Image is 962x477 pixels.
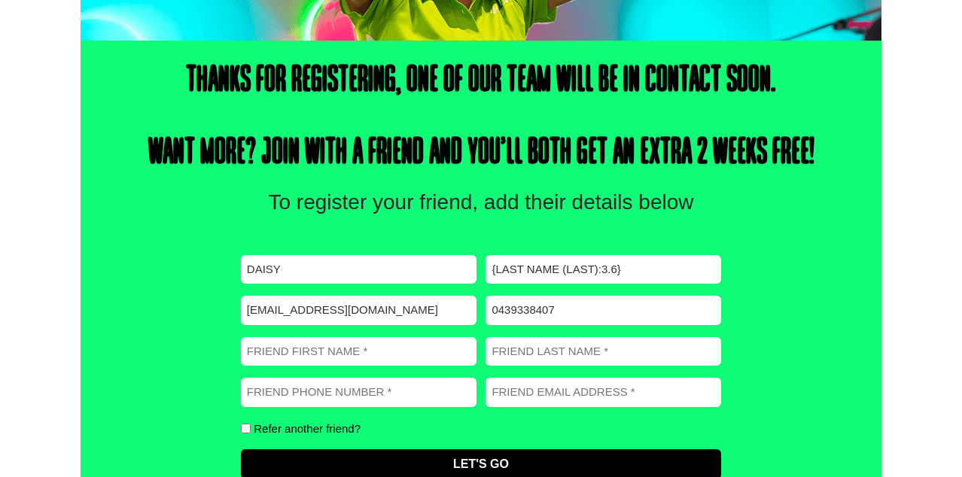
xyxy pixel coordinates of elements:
h4: Thanks for registering, one of our team will be in contact soon. Want more? Join with a friend an... [136,63,825,172]
input: Friend phone number * [241,378,476,407]
label: Refer another friend? [254,423,361,434]
input: Friend last name * [486,337,721,366]
input: Last name * [486,255,721,284]
p: To register your friend, add their details below [257,187,705,218]
input: Friend first name * [241,337,476,366]
input: Phone * [486,296,721,325]
input: First name * [241,255,476,284]
input: Email * [241,296,476,325]
input: Friend email address * [486,378,721,407]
